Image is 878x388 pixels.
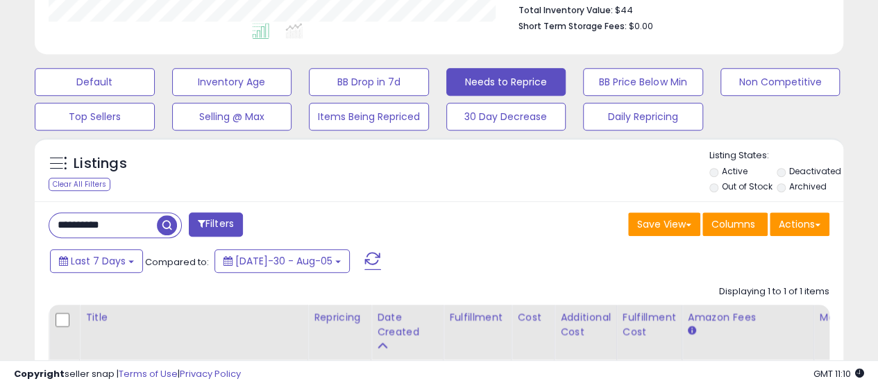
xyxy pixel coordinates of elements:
label: Deactivated [789,165,841,177]
span: Last 7 Days [71,254,126,268]
img: logo_orange.svg [22,22,33,33]
div: Domain: [DOMAIN_NAME] [36,36,153,47]
div: Additional Cost [560,310,611,339]
span: 2025-08-13 11:10 GMT [813,367,864,380]
button: Columns [702,212,768,236]
b: Short Term Storage Fees: [518,20,627,32]
div: Fulfillment Cost [623,310,676,339]
button: Filters [189,212,243,237]
button: Default [35,68,155,96]
div: seller snap | | [14,368,241,381]
small: Amazon Fees. [688,325,696,337]
label: Active [721,165,747,177]
img: website_grey.svg [22,36,33,47]
span: $0.00 [629,19,653,33]
p: Listing States: [709,149,843,162]
button: Save View [628,212,700,236]
span: Compared to: [145,255,209,269]
button: 30 Day Decrease [446,103,566,130]
button: Non Competitive [720,68,841,96]
div: v 4.0.25 [39,22,68,33]
a: Privacy Policy [180,367,241,380]
img: tab_domain_overview_orange.svg [37,81,49,92]
span: [DATE]-30 - Aug-05 [235,254,332,268]
button: Actions [770,212,829,236]
div: Repricing [314,310,365,325]
div: Title [85,310,302,325]
button: Daily Repricing [583,103,703,130]
label: Archived [789,180,827,192]
a: Terms of Use [119,367,178,380]
button: BB Price Below Min [583,68,703,96]
div: Displaying 1 to 1 of 1 items [719,285,829,298]
li: $44 [518,1,819,17]
button: Inventory Age [172,68,292,96]
label: Out of Stock [721,180,772,192]
strong: Copyright [14,367,65,380]
button: Needs to Reprice [446,68,566,96]
div: Fulfillment [449,310,505,325]
button: Items Being Repriced [309,103,429,130]
b: Total Inventory Value: [518,4,613,16]
div: Keywords by Traffic [153,82,234,91]
div: Domain Overview [53,82,124,91]
div: Cost [517,310,548,325]
button: [DATE]-30 - Aug-05 [214,249,350,273]
img: tab_keywords_by_traffic_grey.svg [138,81,149,92]
button: BB Drop in 7d [309,68,429,96]
button: Selling @ Max [172,103,292,130]
div: Date Created [377,310,437,339]
span: Columns [711,217,755,231]
button: Last 7 Days [50,249,143,273]
div: Clear All Filters [49,178,110,191]
div: Amazon Fees [688,310,808,325]
h5: Listings [74,154,127,174]
button: Top Sellers [35,103,155,130]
